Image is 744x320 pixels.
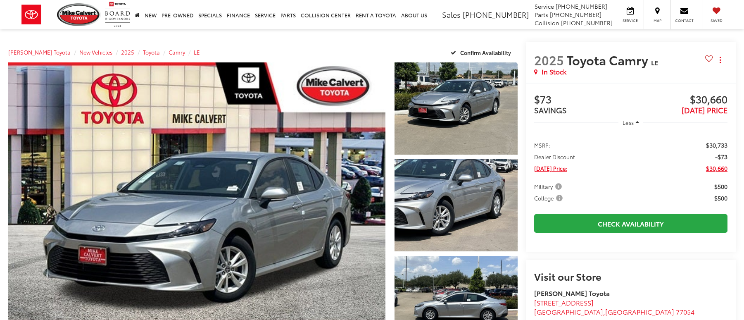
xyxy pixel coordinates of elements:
[631,94,727,106] span: $30,660
[618,115,643,130] button: Less
[534,214,727,233] a: Check Availability
[534,194,566,202] button: College
[675,18,694,23] span: Contact
[720,57,721,63] span: dropdown dots
[706,164,727,172] span: $30,660
[57,3,101,26] img: Mike Calvert Toyota
[707,18,725,23] span: Saved
[567,51,651,69] span: Toyota Camry
[534,182,563,191] span: Military
[535,2,554,10] span: Service
[714,182,727,191] span: $500
[8,48,71,56] a: [PERSON_NAME] Toyota
[561,19,613,27] span: [PHONE_NUMBER]
[715,153,727,161] span: -$73
[682,105,727,115] span: [DATE] PRICE
[395,159,518,251] a: Expand Photo 2
[169,48,185,56] a: Camry
[534,194,564,202] span: College
[442,9,461,20] span: Sales
[534,182,565,191] button: Military
[534,141,550,149] span: MSRP:
[534,105,567,115] span: SAVINGS
[713,53,727,67] button: Actions
[143,48,160,56] a: Toyota
[194,48,200,56] a: LE
[706,141,727,149] span: $30,733
[542,67,566,76] span: In Stock
[534,271,727,282] h2: Visit our Store
[460,49,511,56] span: Confirm Availability
[714,194,727,202] span: $500
[79,48,112,56] a: New Vehicles
[121,48,134,56] a: 2025
[605,307,674,316] span: [GEOGRAPHIC_DATA]
[534,307,603,316] span: [GEOGRAPHIC_DATA]
[651,57,658,67] span: LE
[534,153,575,161] span: Dealer Discount
[534,164,567,172] span: [DATE] Price:
[648,18,666,23] span: Map
[535,10,548,19] span: Parts
[393,62,519,156] img: 2025 Toyota Camry LE
[623,119,634,126] span: Less
[676,307,694,316] span: 77054
[534,298,694,317] a: [STREET_ADDRESS] [GEOGRAPHIC_DATA],[GEOGRAPHIC_DATA] 77054
[446,45,518,60] button: Confirm Availability
[534,288,610,298] strong: [PERSON_NAME] Toyota
[556,2,607,10] span: [PHONE_NUMBER]
[621,18,639,23] span: Service
[535,19,559,27] span: Collision
[534,51,564,69] span: 2025
[534,307,694,316] span: ,
[393,158,519,253] img: 2025 Toyota Camry LE
[534,298,594,307] span: [STREET_ADDRESS]
[550,10,601,19] span: [PHONE_NUMBER]
[463,9,529,20] span: [PHONE_NUMBER]
[534,94,631,106] span: $73
[395,62,518,155] a: Expand Photo 1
